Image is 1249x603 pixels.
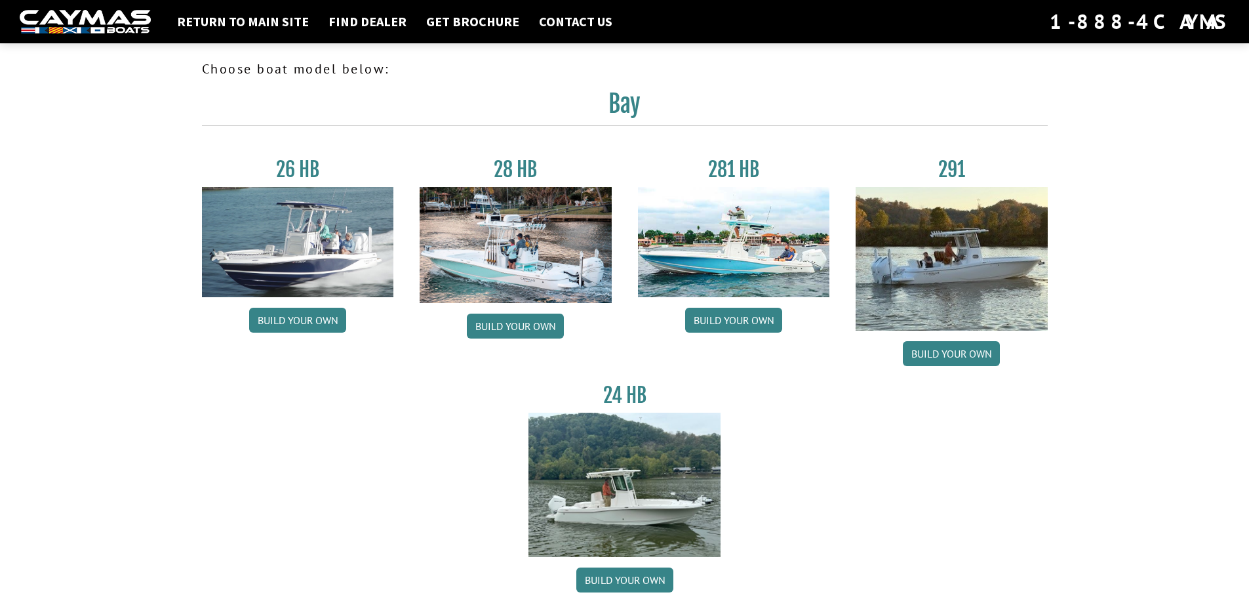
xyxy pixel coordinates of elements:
a: Return to main site [170,13,315,30]
a: Contact Us [532,13,619,30]
a: Get Brochure [420,13,526,30]
a: Build your own [903,341,1000,366]
a: Build your own [467,314,564,339]
h3: 24 HB [528,383,721,407]
p: Choose boat model below: [202,59,1048,79]
h3: 291 [856,157,1048,182]
a: Build your own [249,308,346,333]
h2: Bay [202,89,1048,126]
h3: 281 HB [638,157,830,182]
a: Build your own [685,308,782,333]
img: 24_HB_thumbnail.jpg [528,413,721,556]
h3: 26 HB [202,157,394,182]
img: white-logo-c9c8dbefe5ff5ceceb0f0178aa75bf4bb51f6bca0971e226c86eb53dfe498488.png [20,10,151,34]
div: 1-888-4CAYMAS [1050,7,1229,36]
img: 28_hb_thumbnail_for_caymas_connect.jpg [420,187,612,303]
img: 26_new_photo_resized.jpg [202,187,394,297]
a: Find Dealer [322,13,413,30]
a: Build your own [576,568,673,593]
img: 291_Thumbnail.jpg [856,187,1048,331]
h3: 28 HB [420,157,612,182]
img: 28-hb-twin.jpg [638,187,830,297]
